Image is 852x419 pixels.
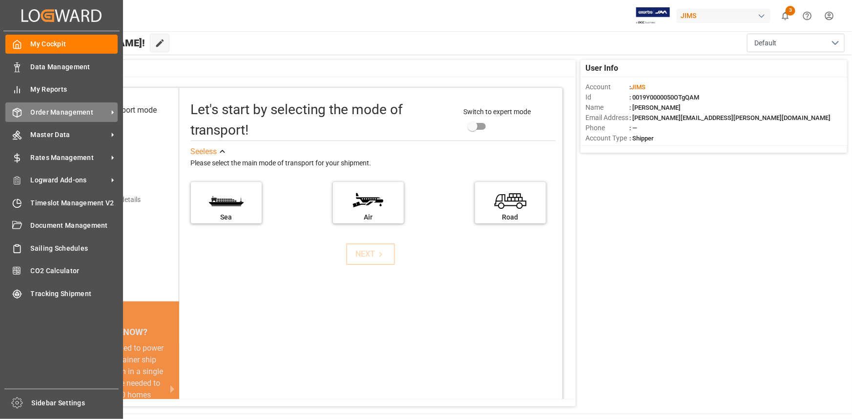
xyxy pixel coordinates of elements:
span: : [PERSON_NAME] [629,104,681,111]
span: Sidebar Settings [32,398,119,408]
div: NEXT [356,248,386,260]
span: Account [585,82,629,92]
a: Tracking Shipment [5,284,118,303]
span: Logward Add-ons [31,175,108,185]
span: Email Address [585,113,629,123]
div: Let's start by selecting the mode of transport! [191,100,454,140]
a: My Cockpit [5,35,118,54]
button: open menu [747,34,845,52]
a: Data Management [5,57,118,76]
span: : 0019Y0000050OTgQAM [629,94,699,101]
div: JIMS [677,9,770,23]
button: show 3 new notifications [774,5,796,27]
a: My Reports [5,80,118,99]
div: Road [480,212,541,222]
a: Sailing Schedules [5,239,118,258]
span: : — [629,124,637,132]
button: JIMS [677,6,774,25]
span: My Cockpit [31,39,118,49]
span: Data Management [31,62,118,72]
span: Name [585,102,629,113]
span: Document Management [31,220,118,231]
span: Order Management [31,107,108,118]
img: Exertis%20JAM%20-%20Email%20Logo.jpg_1722504956.jpg [636,7,670,24]
div: Air [338,212,399,222]
span: Phone [585,123,629,133]
a: CO2 Calculator [5,261,118,280]
span: Timeslot Management V2 [31,198,118,208]
a: Timeslot Management V2 [5,193,118,212]
span: : [629,83,645,91]
span: Switch to expert mode [463,108,531,116]
span: Default [754,38,776,48]
div: Sea [196,212,257,222]
span: : [PERSON_NAME][EMAIL_ADDRESS][PERSON_NAME][DOMAIN_NAME] [629,114,831,121]
span: Master Data [31,130,108,140]
span: Tracking Shipment [31,289,118,299]
button: NEXT [346,243,395,265]
button: Help Center [796,5,818,27]
span: Id [585,92,629,102]
span: Account Type [585,133,629,143]
span: My Reports [31,84,118,95]
span: 3 [786,6,795,16]
div: Add shipping details [80,195,141,205]
span: CO2 Calculator [31,266,118,276]
div: See less [191,146,217,158]
span: : Shipper [629,135,654,142]
div: Please select the main mode of transport for your shipment. [191,158,556,169]
span: JIMS [631,83,645,91]
span: User Info [585,62,618,74]
span: Sailing Schedules [31,243,118,254]
span: Rates Management [31,153,108,163]
a: Document Management [5,216,118,235]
